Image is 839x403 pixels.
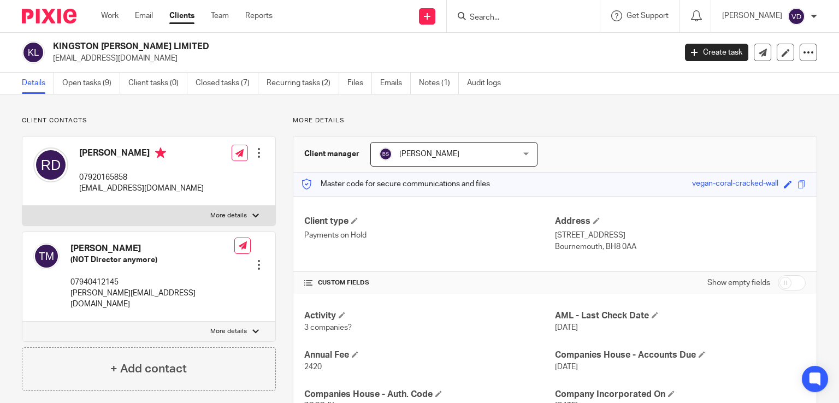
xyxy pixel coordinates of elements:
p: Bournemouth, BH8 0AA [555,241,806,252]
input: Search [469,13,567,23]
p: [EMAIL_ADDRESS][DOMAIN_NAME] [53,53,669,64]
h3: Client manager [304,149,359,159]
h4: CUSTOM FIELDS [304,278,555,287]
h4: [PERSON_NAME] [79,147,204,161]
a: Open tasks (9) [62,73,120,94]
a: Closed tasks (7) [196,73,258,94]
span: Get Support [627,12,669,20]
img: svg%3E [33,243,60,269]
p: Master code for secure communications and files [302,179,490,189]
a: Audit logs [467,73,509,94]
p: More details [210,211,247,220]
span: [DATE] [555,324,578,331]
label: Show empty fields [707,277,770,288]
h4: Annual Fee [304,349,555,361]
h2: KINGSTON [PERSON_NAME] LIMITED [53,41,546,52]
a: Clients [169,10,194,21]
h4: Client type [304,216,555,227]
h4: Activity [304,310,555,322]
span: 2420 [304,363,322,371]
h4: Company Incorporated On [555,389,806,400]
h4: Address [555,216,806,227]
h4: + Add contact [110,360,187,377]
p: [PERSON_NAME] [722,10,782,21]
p: 07920165858 [79,172,204,183]
p: [STREET_ADDRESS] [555,230,806,241]
i: Primary [155,147,166,158]
p: Client contacts [22,116,276,125]
a: Emails [380,73,411,94]
h4: Companies House - Accounts Due [555,349,806,361]
a: Client tasks (0) [128,73,187,94]
img: svg%3E [788,8,805,25]
a: Email [135,10,153,21]
p: More details [293,116,817,125]
h4: [PERSON_NAME] [70,243,234,254]
img: svg%3E [379,147,392,161]
a: Create task [685,44,748,61]
a: Team [211,10,229,21]
a: Details [22,73,54,94]
div: vegan-coral-cracked-wall [692,178,778,191]
a: Notes (1) [419,73,459,94]
h4: Companies House - Auth. Code [304,389,555,400]
a: Reports [245,10,273,21]
span: [DATE] [555,363,578,371]
img: svg%3E [33,147,68,182]
img: svg%3E [22,41,45,64]
img: Pixie [22,9,76,23]
p: [PERSON_NAME][EMAIL_ADDRESS][DOMAIN_NAME] [70,288,234,310]
span: 3 companies? [304,324,352,331]
a: Files [347,73,372,94]
a: Work [101,10,119,21]
p: Payments on Hold [304,230,555,241]
h5: (NOT Director anymore) [70,254,234,265]
p: 07940412145 [70,277,234,288]
h4: AML - Last Check Date [555,310,806,322]
a: Recurring tasks (2) [267,73,339,94]
p: [EMAIL_ADDRESS][DOMAIN_NAME] [79,183,204,194]
p: More details [210,327,247,336]
span: [PERSON_NAME] [399,150,459,158]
